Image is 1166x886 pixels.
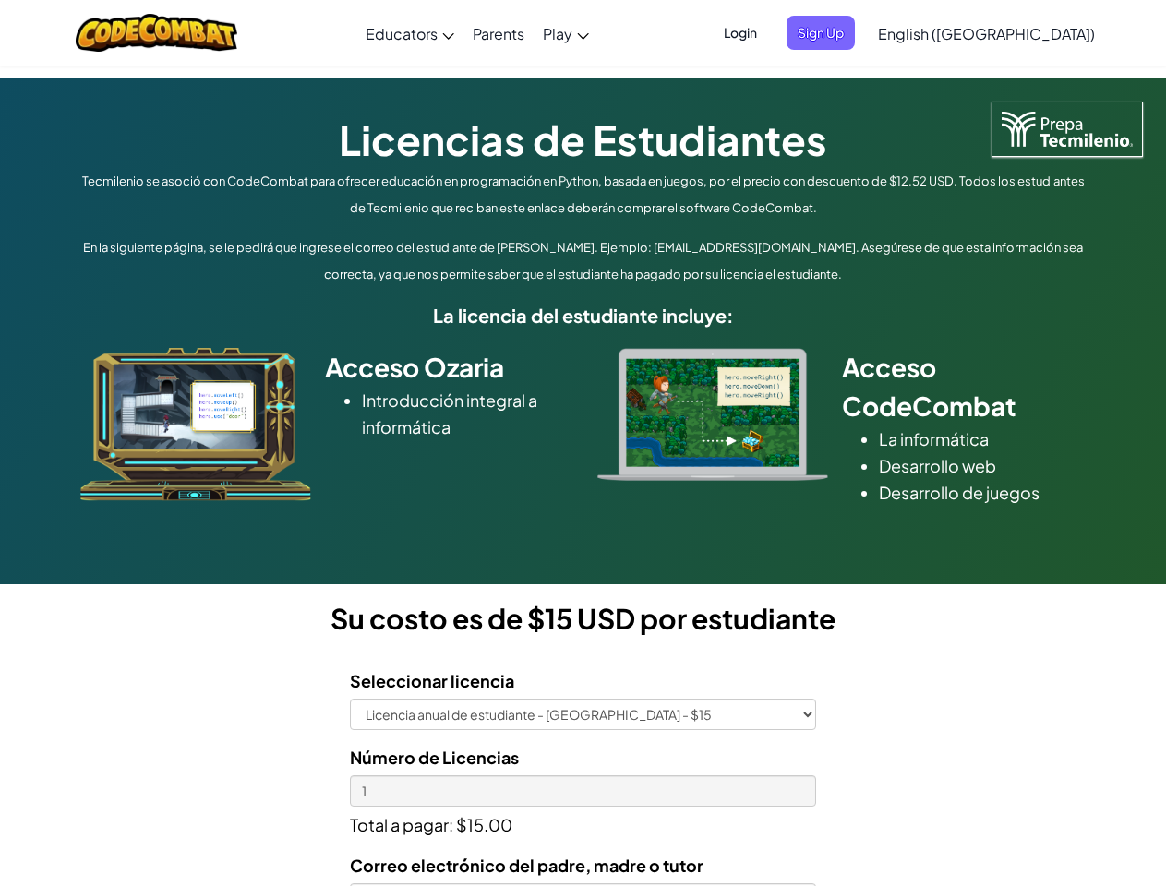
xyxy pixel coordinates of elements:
[76,234,1091,288] p: En la siguiente página, se le pedirá que ingrese el correo del estudiante de [PERSON_NAME]. Ejemp...
[543,24,572,43] span: Play
[325,348,570,387] h2: Acceso Ozaria
[463,8,534,58] a: Parents
[76,168,1091,221] p: Tecmilenio se asoció con CodeCombat para ofrecer educación en programación en Python, basada en j...
[350,744,519,771] label: Número de Licencias
[350,807,816,838] p: Total a pagar: $15.00
[597,348,828,481] img: type_real_code.png
[76,301,1091,329] h5: La licencia del estudiante incluye:
[350,852,703,879] label: Correo electrónico del padre, madre o tutor
[992,102,1143,157] img: Tecmilenio logo
[76,111,1091,168] h1: Licencias de Estudiantes
[842,348,1087,425] h2: Acceso CodeCombat
[350,667,514,694] label: Seleccionar licencia
[878,24,1095,43] span: English ([GEOGRAPHIC_DATA])
[76,14,237,52] img: CodeCombat logo
[879,452,1087,479] li: Desarrollo web
[879,425,1087,452] li: La informática
[362,387,570,440] li: Introducción integral a informática
[713,16,768,50] button: Login
[787,16,855,50] button: Sign Up
[366,24,438,43] span: Educators
[869,8,1104,58] a: English ([GEOGRAPHIC_DATA])
[356,8,463,58] a: Educators
[534,8,598,58] a: Play
[879,479,1087,506] li: Desarrollo de juegos
[80,348,311,501] img: ozaria_acodus.png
